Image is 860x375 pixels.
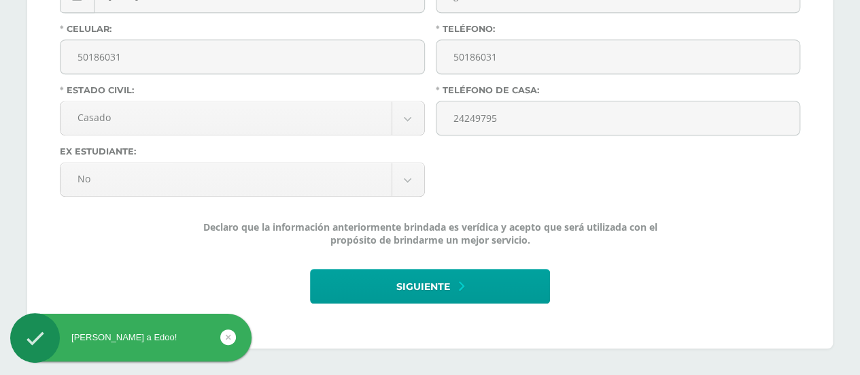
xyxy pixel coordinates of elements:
label: Ex estudiante: [60,146,425,157]
span: Casado [78,101,375,133]
a: No [61,163,424,196]
label: Celular: [60,24,425,34]
button: Siguiente [310,269,549,304]
span: No [78,163,375,195]
a: Casado [61,101,424,135]
input: Celular [61,40,424,74]
span: Siguiente [396,270,449,304]
label: Estado civil: [60,85,425,95]
input: Teléfono [436,40,800,74]
input: Teléfono de Casa [436,101,800,135]
label: Teléfono: [436,24,801,34]
div: [PERSON_NAME] a Edoo! [10,331,252,344]
span: Declaro que la información anteriormente brindada es verídica y acepto que será utilizada con el ... [185,221,675,246]
label: Teléfono de Casa: [436,85,801,95]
